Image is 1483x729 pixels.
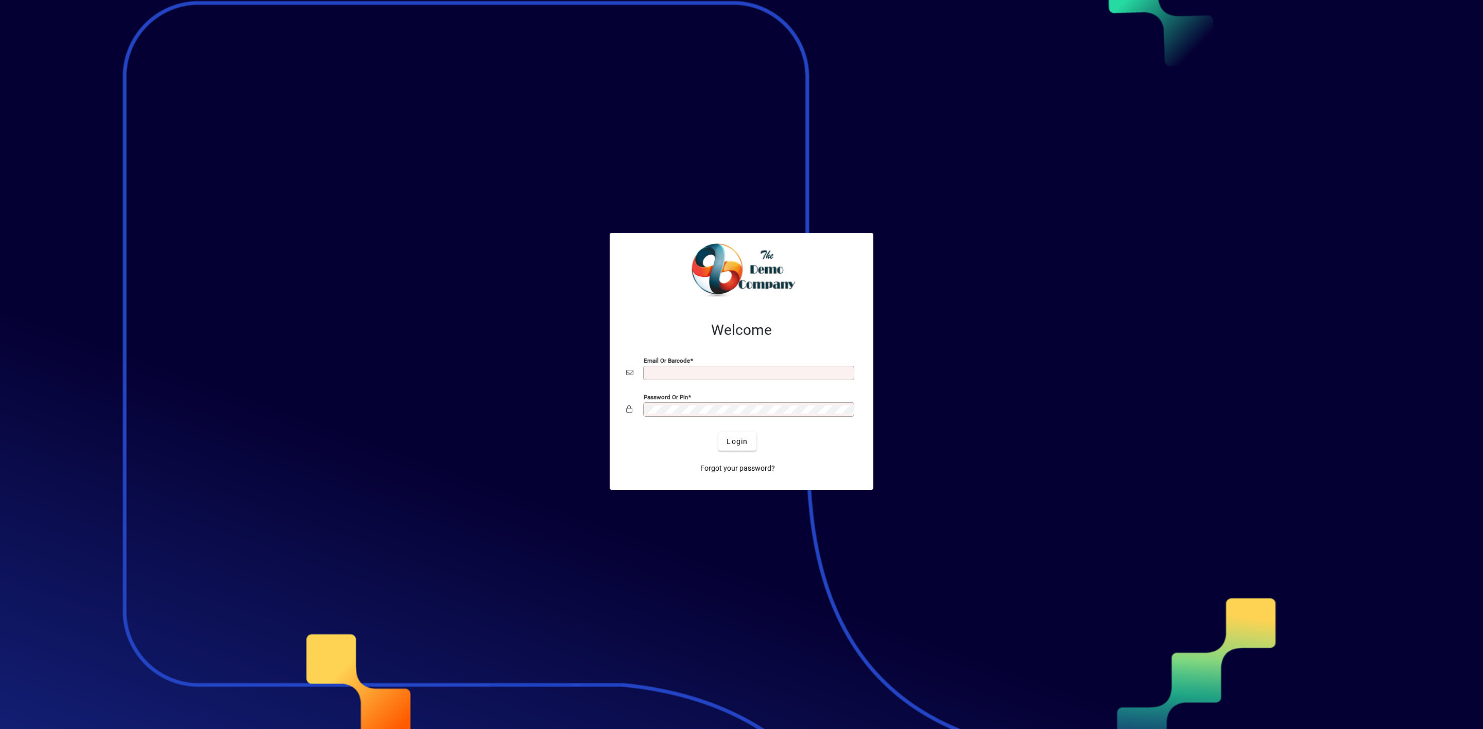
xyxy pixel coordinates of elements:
span: Forgot your password? [700,463,775,474]
button: Login [718,432,756,451]
h2: Welcome [626,322,857,339]
a: Forgot your password? [696,459,779,477]
span: Login [727,436,748,447]
mat-label: Password or Pin [644,394,688,401]
mat-label: Email or Barcode [644,357,690,364]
